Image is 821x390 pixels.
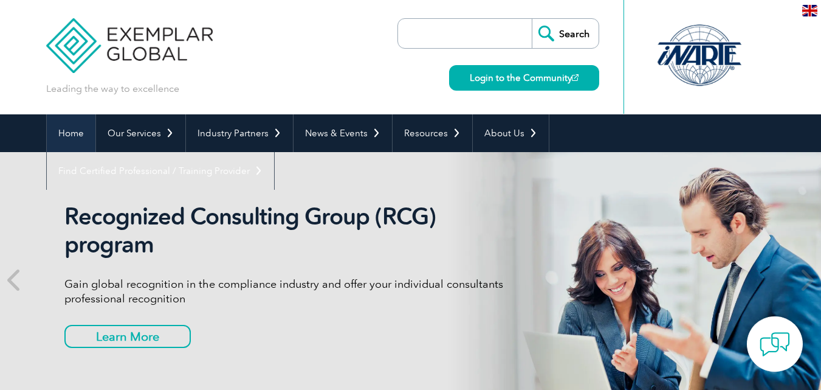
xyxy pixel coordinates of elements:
[572,74,579,81] img: open_square.png
[294,114,392,152] a: News & Events
[64,203,520,259] h2: Recognized Consulting Group (RCG) program
[46,82,179,96] p: Leading the way to excellence
[393,114,472,152] a: Resources
[186,114,293,152] a: Industry Partners
[449,65,599,91] a: Login to the Community
[47,152,274,190] a: Find Certified Professional / Training Provider
[64,325,191,348] a: Learn More
[47,114,95,152] a: Home
[802,5,817,16] img: en
[473,114,549,152] a: About Us
[532,19,599,48] input: Search
[760,329,790,360] img: contact-chat.png
[64,277,520,306] p: Gain global recognition in the compliance industry and offer your individual consultants professi...
[96,114,185,152] a: Our Services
